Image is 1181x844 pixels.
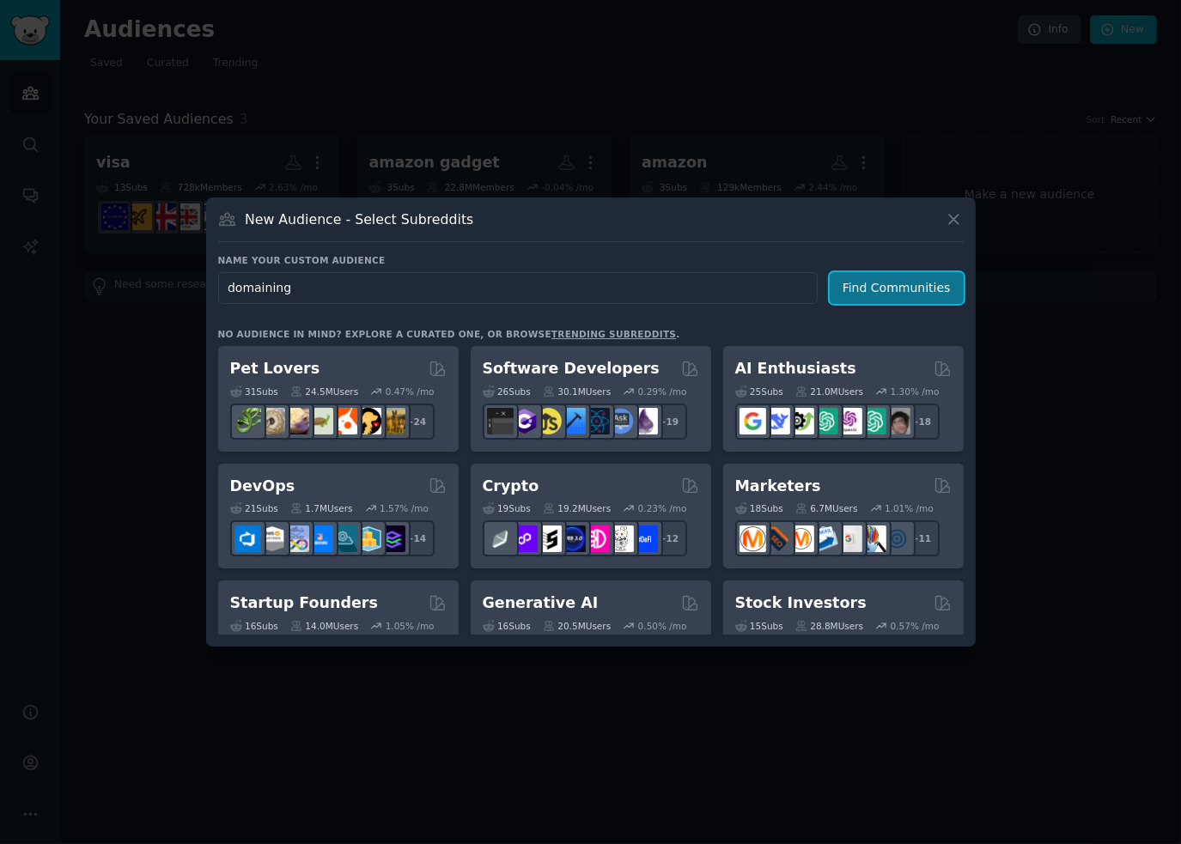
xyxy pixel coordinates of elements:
[535,525,562,552] img: ethstaker
[218,272,818,304] input: Pick a short name, like "Digital Marketers" or "Movie-Goers"
[386,386,435,398] div: 0.47 % /mo
[904,404,940,440] div: + 18
[399,404,435,440] div: + 24
[836,525,862,552] img: googleads
[735,620,783,632] div: 15 Sub s
[543,386,611,398] div: 30.1M Users
[218,328,680,340] div: No audience in mind? Explore a curated one, or browse .
[631,525,658,552] img: defi_
[764,525,790,552] img: bigseo
[379,408,405,434] img: dogbreed
[904,520,940,556] div: + 11
[399,520,435,556] div: + 14
[483,592,599,614] h2: Generative AI
[483,358,660,379] h2: Software Developers
[379,525,405,552] img: PlatformEngineers
[234,525,261,552] img: azuredevops
[218,254,964,266] h3: Name your custom audience
[830,272,964,304] button: Find Communities
[483,620,531,632] div: 16 Sub s
[638,386,687,398] div: 0.29 % /mo
[290,386,358,398] div: 24.5M Users
[307,408,333,434] img: turtle
[230,620,278,632] div: 16 Sub s
[230,386,278,398] div: 31 Sub s
[740,525,766,552] img: content_marketing
[735,592,867,614] h2: Stock Investors
[885,502,934,514] div: 1.01 % /mo
[764,408,790,434] img: DeepSeek
[355,525,381,552] img: aws_cdk
[735,502,783,514] div: 18 Sub s
[543,620,611,632] div: 20.5M Users
[788,525,814,552] img: AskMarketing
[290,502,353,514] div: 1.7M Users
[836,408,862,434] img: OpenAIDev
[795,620,863,632] div: 28.8M Users
[331,408,357,434] img: cockatiel
[355,408,381,434] img: PetAdvice
[307,525,333,552] img: DevOpsLinks
[559,525,586,552] img: web3
[559,408,586,434] img: iOSProgramming
[812,408,838,434] img: chatgpt_promptDesign
[483,476,539,497] h2: Crypto
[651,520,687,556] div: + 12
[607,525,634,552] img: CryptoNews
[735,476,821,497] h2: Marketers
[740,408,766,434] img: GoogleGeminiAI
[631,408,658,434] img: elixir
[891,386,940,398] div: 1.30 % /mo
[607,408,634,434] img: AskComputerScience
[483,502,531,514] div: 19 Sub s
[788,408,814,434] img: AItoolsCatalog
[230,502,278,514] div: 21 Sub s
[860,408,886,434] img: chatgpt_prompts_
[735,386,783,398] div: 25 Sub s
[638,502,687,514] div: 0.23 % /mo
[735,358,856,379] h2: AI Enthusiasts
[230,358,320,379] h2: Pet Lovers
[483,386,531,398] div: 26 Sub s
[583,408,610,434] img: reactnative
[535,408,562,434] img: learnjavascript
[795,502,858,514] div: 6.7M Users
[290,620,358,632] div: 14.0M Users
[884,408,910,434] img: ArtificalIntelligence
[386,620,435,632] div: 1.05 % /mo
[487,525,514,552] img: ethfinance
[884,525,910,552] img: OnlineMarketing
[651,404,687,440] div: + 19
[331,525,357,552] img: platformengineering
[543,502,611,514] div: 19.2M Users
[259,408,285,434] img: ballpython
[283,408,309,434] img: leopardgeckos
[638,620,687,632] div: 0.50 % /mo
[551,329,676,339] a: trending subreddits
[380,502,429,514] div: 1.57 % /mo
[234,408,261,434] img: herpetology
[283,525,309,552] img: Docker_DevOps
[860,525,886,552] img: MarketingResearch
[583,525,610,552] img: defiblockchain
[511,525,538,552] img: 0xPolygon
[230,476,295,497] h2: DevOps
[259,525,285,552] img: AWS_Certified_Experts
[891,620,940,632] div: 0.57 % /mo
[245,210,473,228] h3: New Audience - Select Subreddits
[487,408,514,434] img: software
[511,408,538,434] img: csharp
[230,592,378,614] h2: Startup Founders
[795,386,863,398] div: 21.0M Users
[812,525,838,552] img: Emailmarketing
